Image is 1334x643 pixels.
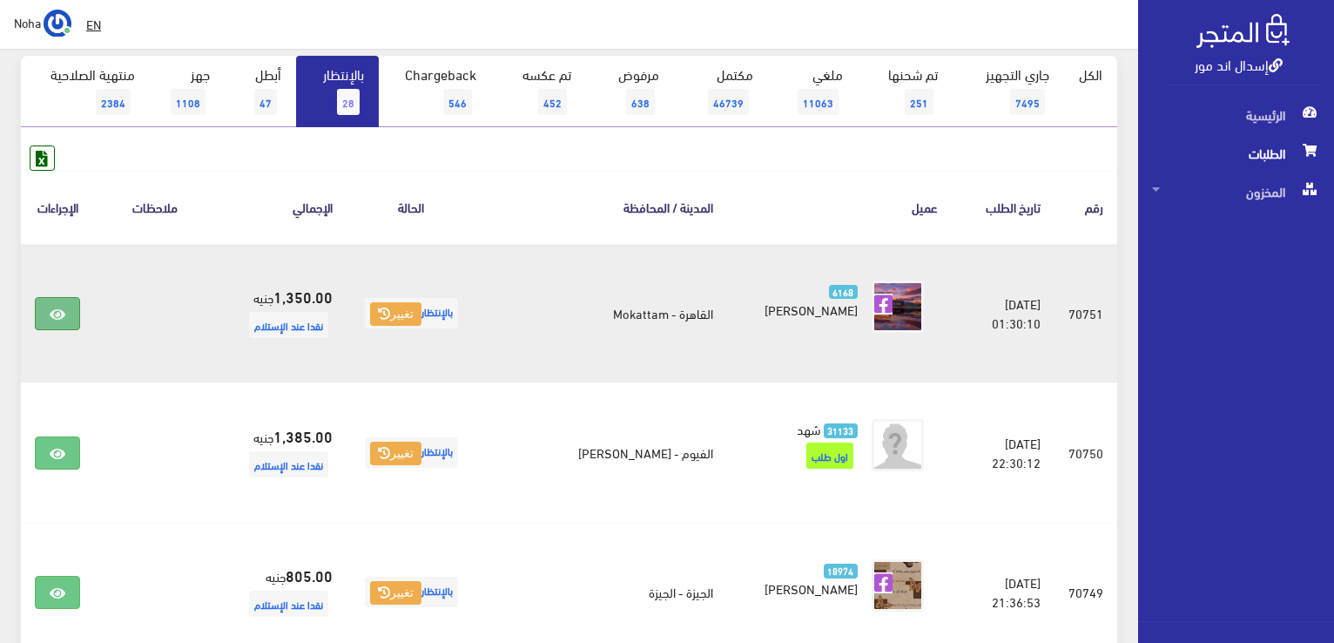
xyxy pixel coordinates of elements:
[249,312,328,338] span: نقدا عند الإستلام
[379,56,492,127] a: Chargeback546
[872,559,924,612] img: picture
[296,56,379,127] a: بالإنتظار28
[755,559,858,598] a: 18974 [PERSON_NAME]
[1010,89,1045,115] span: 7495
[952,382,1055,523] td: [DATE] 22:30:12
[21,524,87,590] iframe: Drift Widget Chat Controller
[365,437,458,468] span: بالإنتظار
[872,419,924,471] img: avatar.png
[254,89,277,115] span: 47
[273,424,333,447] strong: 1,385.00
[1195,51,1283,77] a: إسدال اند مور
[365,298,458,328] span: بالإنتظار
[21,171,94,243] th: الإجراءات
[953,56,1064,127] a: جاري التجهيز7495
[829,285,858,300] span: 6168
[370,442,421,466] button: تغيير
[1054,244,1117,383] td: 70751
[347,171,476,243] th: الحالة
[905,89,933,115] span: 251
[370,302,421,327] button: تغيير
[365,577,458,607] span: بالإنتظار
[171,89,205,115] span: 1108
[708,89,749,115] span: 46739
[1054,382,1117,523] td: 70750
[96,89,131,115] span: 2384
[952,244,1055,383] td: [DATE] 01:30:10
[44,10,71,37] img: ...
[626,89,655,115] span: 638
[14,11,41,33] span: Noha
[797,416,820,441] span: شهد
[1196,14,1290,48] img: .
[21,56,150,127] a: منتهية الصلاحية2384
[755,419,858,438] a: 31133 شهد
[476,244,727,383] td: القاهرة - Mokattam
[79,9,108,40] a: EN
[86,13,101,35] u: EN
[538,89,567,115] span: 452
[286,564,333,586] strong: 805.00
[14,9,71,37] a: ... Noha
[225,56,296,127] a: أبطل47
[768,56,858,127] a: ملغي11063
[249,591,328,617] span: نقدا عند الإستلام
[216,171,347,243] th: اﻹجمالي
[765,297,858,321] span: [PERSON_NAME]
[586,56,674,127] a: مرفوض638
[1138,96,1334,134] a: الرئيسية
[443,89,472,115] span: 546
[1152,134,1320,173] span: الطلبات
[755,281,858,319] a: 6168 [PERSON_NAME]
[872,281,924,333] img: picture
[1138,173,1334,211] a: المخزون
[476,382,727,523] td: الفيوم - [PERSON_NAME]
[273,285,333,308] strong: 1,350.00
[824,423,858,438] span: 31133
[370,581,421,606] button: تغيير
[249,451,328,477] span: نقدا عند الإستلام
[337,89,360,115] span: 28
[765,576,858,600] span: [PERSON_NAME]
[216,244,347,383] td: جنيه
[1064,56,1117,92] a: الكل
[216,382,347,523] td: جنيه
[1152,96,1320,134] span: الرئيسية
[952,171,1055,243] th: تاريخ الطلب
[727,171,952,243] th: عميل
[1054,171,1117,243] th: رقم
[798,89,839,115] span: 11063
[674,56,768,127] a: مكتمل46739
[94,171,216,243] th: ملاحظات
[150,56,225,127] a: جهز1108
[491,56,585,127] a: تم عكسه452
[1152,173,1320,211] span: المخزون
[806,443,853,469] span: اول طلب
[476,171,727,243] th: المدينة / المحافظة
[824,564,858,579] span: 18974
[858,56,953,127] a: تم شحنها251
[1138,134,1334,173] a: الطلبات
